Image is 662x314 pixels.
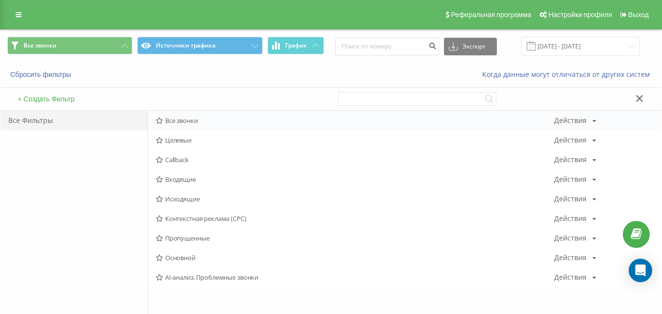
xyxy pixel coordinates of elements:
span: Все звонки [24,42,56,49]
div: Действия [554,215,587,222]
div: Действия [554,235,587,242]
span: Контекстная реклама (CPC) [156,215,554,222]
span: Основной [156,254,554,261]
span: Исходящие [156,195,554,202]
a: Когда данные могут отличаться от других систем [482,70,655,79]
div: Open Intercom Messenger [629,259,652,282]
div: Действия [554,274,587,281]
div: Действия [554,117,587,124]
button: Сбросить фильтры [7,70,76,79]
span: Целевые [156,137,554,144]
span: Выход [628,11,649,19]
div: Действия [554,137,587,144]
span: Пропущенные [156,235,554,242]
button: Источники трафика [137,37,262,54]
div: Действия [554,156,587,163]
button: Все звонки [7,37,132,54]
button: Закрыть [633,94,647,104]
span: Настройки профиля [548,11,612,19]
input: Поиск по номеру [335,38,439,55]
div: Действия [554,254,587,261]
span: Входящие [156,176,554,183]
span: AI-анализ. Проблемные звонки [156,274,554,281]
div: Действия [554,195,587,202]
span: График [285,42,307,49]
button: + Создать Фильтр [15,95,77,103]
span: Все звонки [156,117,554,124]
button: График [268,37,324,54]
button: Экспорт [444,38,497,55]
div: Действия [554,176,587,183]
div: Все Фильтры [0,111,147,130]
span: Callback [156,156,554,163]
span: Реферальная программа [451,11,531,19]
